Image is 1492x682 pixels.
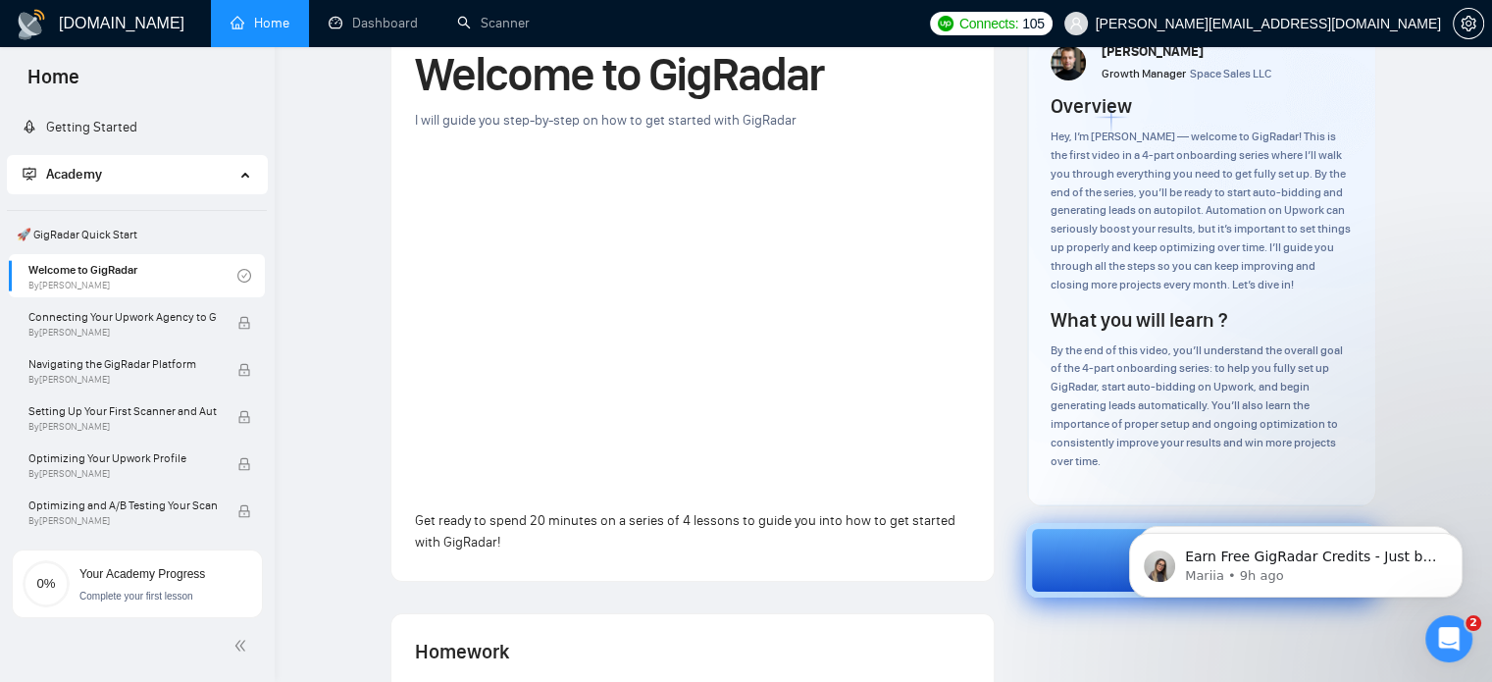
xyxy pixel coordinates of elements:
span: fund-projection-screen [23,167,36,181]
span: By [PERSON_NAME] [28,327,217,339]
h4: What you will learn ? [1051,306,1227,334]
span: Growth Manager [1102,67,1186,80]
a: dashboardDashboard [329,15,418,31]
span: Space Sales LLC [1190,67,1271,80]
span: I will guide you step-by-step on how to get started with GigRadar [415,112,797,129]
span: By [PERSON_NAME] [28,421,217,433]
iframe: Intercom notifications message [1100,492,1492,629]
a: setting [1453,16,1484,31]
a: searchScanner [457,15,530,31]
iframe: Intercom live chat [1425,615,1472,662]
span: Your Academy Progress [79,567,205,581]
li: Getting Started [7,108,267,147]
div: By the end of this video, you’ll understand the overall goal of the 4-part onboarding series: to ... [1051,341,1352,471]
span: 0% [23,577,70,590]
span: 🚀 GigRadar Quick Start [9,215,265,254]
a: Welcome to GigRadarBy[PERSON_NAME] [28,254,237,297]
span: check-circle [237,269,251,283]
iframe: To enrich screen reader interactions, please activate Accessibility in Grammarly extension settings [415,163,970,475]
span: Home [12,63,95,104]
span: Connects: [959,13,1018,34]
span: Complete your first lesson [79,591,193,602]
h4: Overview [1051,92,1132,120]
span: [PERSON_NAME] [1102,43,1204,60]
span: Academy [23,166,102,183]
a: rocketGetting Started [23,119,137,135]
span: lock [237,457,251,471]
span: By [PERSON_NAME] [28,515,217,527]
img: vlad-t.jpg [1051,45,1086,80]
span: Connecting Your Upwork Agency to GigRadar [28,307,217,327]
span: Navigating the GigRadar Platform [28,354,217,374]
span: setting [1454,16,1483,31]
div: Hey, I’m [PERSON_NAME] — welcome to GigRadar! This is the first video in a 4-part onboarding seri... [1051,128,1352,294]
span: Optimizing and A/B Testing Your Scanner for Better Results [28,496,217,515]
span: lock [237,316,251,330]
span: double-left [233,636,253,656]
span: lock [237,363,251,377]
h4: Homework [415,638,970,665]
span: 105 [1022,13,1044,34]
span: Optimizing Your Upwork Profile [28,448,217,468]
h1: Welcome to GigRadar [415,53,970,96]
img: upwork-logo.png [938,16,953,31]
img: logo [16,9,47,40]
span: user [1069,17,1083,30]
span: Setting Up Your First Scanner and Auto-Bidder [28,401,217,421]
span: lock [237,504,251,518]
span: Get ready to spend 20 minutes on a series of 4 lessons to guide you into how to get started with ... [415,512,955,551]
span: By [PERSON_NAME] [28,468,217,480]
span: Academy [46,166,102,183]
button: Next [1026,523,1376,598]
button: setting [1453,8,1484,39]
span: lock [237,410,251,424]
a: homeHome [231,15,289,31]
span: 2 [1466,615,1481,631]
span: By [PERSON_NAME] [28,374,217,386]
